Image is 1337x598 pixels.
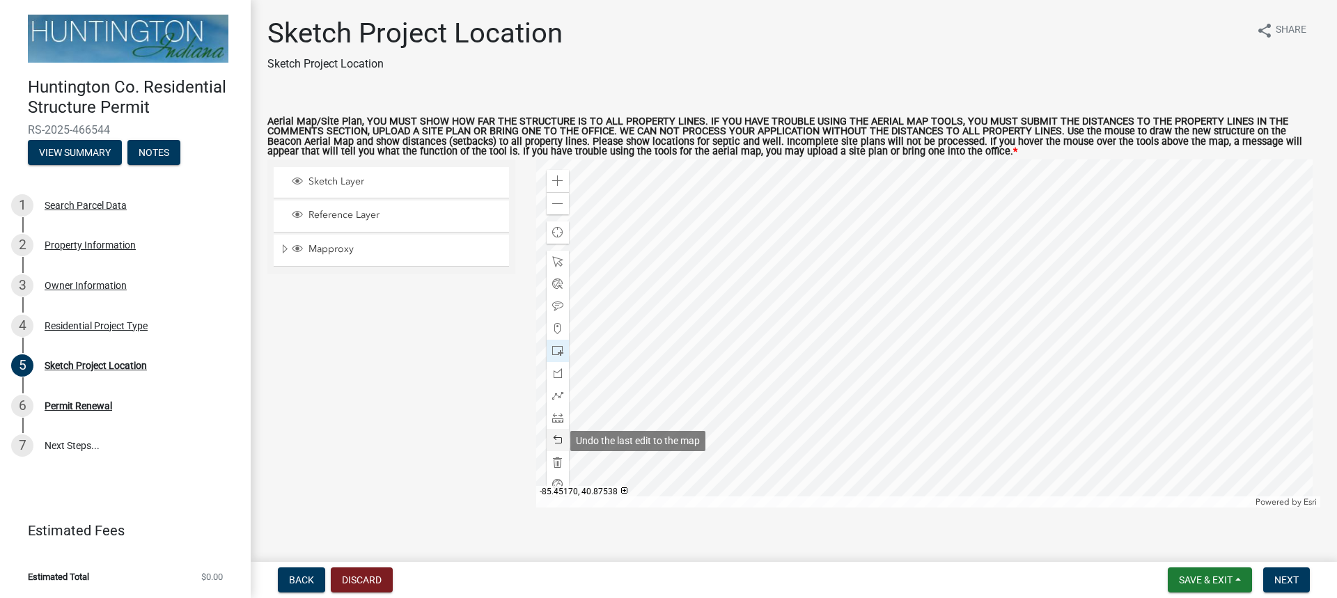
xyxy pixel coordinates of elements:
button: View Summary [28,140,122,165]
div: Zoom out [547,192,569,214]
div: Undo the last edit to the map [570,431,705,451]
ul: Layer List [272,164,510,270]
h4: Huntington Co. Residential Structure Permit [28,77,240,118]
div: 2 [11,234,33,256]
div: 7 [11,434,33,457]
a: Esri [1304,497,1317,507]
div: Owner Information [45,281,127,290]
div: Permit Renewal [45,401,112,411]
h1: Sketch Project Location [267,17,563,50]
li: Sketch Layer [274,167,509,198]
span: Back [289,574,314,585]
wm-modal-confirm: Notes [127,148,180,159]
span: Expand [279,243,290,258]
li: Reference Layer [274,200,509,232]
button: Save & Exit [1168,567,1252,592]
div: Sketch Layer [290,175,504,189]
span: Reference Layer [305,209,504,221]
p: Sketch Project Location [267,56,563,72]
span: Estimated Total [28,572,89,581]
div: Property Information [45,240,136,250]
button: shareShare [1245,17,1318,44]
div: 4 [11,315,33,337]
button: Discard [331,567,393,592]
button: Next [1263,567,1310,592]
label: Aerial Map/Site Plan, YOU MUST SHOW HOW FAR THE STRUCTURE IS TO ALL PROPERTY LINES. IF YOU HAVE T... [267,117,1320,157]
div: 1 [11,194,33,217]
span: RS-2025-466544 [28,123,223,136]
button: Notes [127,140,180,165]
div: 5 [11,354,33,377]
img: Huntington County, Indiana [28,15,228,63]
button: Back [278,567,325,592]
div: Sketch Project Location [45,361,147,370]
div: Search Parcel Data [45,200,127,210]
span: Mapproxy [305,243,504,255]
div: 3 [11,274,33,297]
span: Save & Exit [1179,574,1233,585]
span: Sketch Layer [305,175,504,188]
div: Zoom in [547,170,569,192]
span: $0.00 [201,572,223,581]
div: Residential Project Type [45,321,148,331]
div: 6 [11,395,33,417]
a: Estimated Fees [11,517,228,544]
div: Mapproxy [290,243,504,257]
i: share [1256,22,1273,39]
div: Reference Layer [290,209,504,223]
span: Next [1274,574,1299,585]
div: Powered by [1252,496,1320,507]
wm-modal-confirm: Summary [28,148,122,159]
span: Share [1276,22,1306,39]
div: Find my location [547,221,569,244]
li: Mapproxy [274,235,509,267]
